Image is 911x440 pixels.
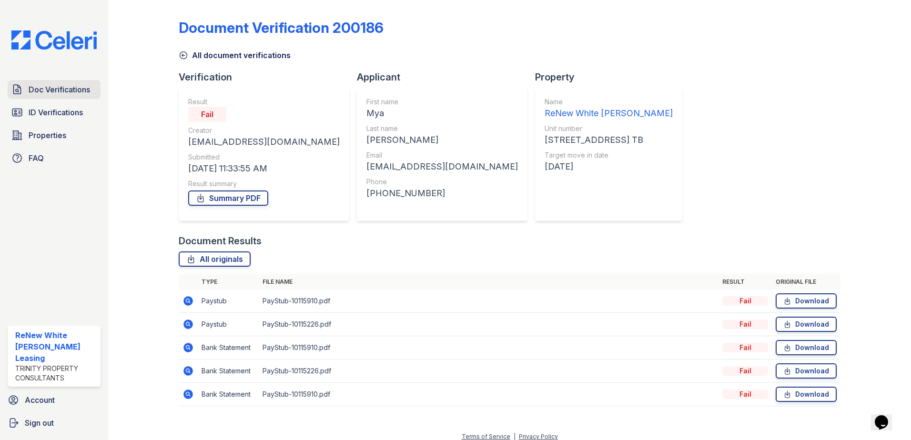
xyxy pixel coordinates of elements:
div: Applicant [357,70,535,84]
div: Name [545,97,673,107]
a: All originals [179,251,251,267]
div: Fail [722,390,768,399]
div: Verification [179,70,357,84]
th: Type [198,274,259,290]
div: Result summary [188,179,340,189]
div: [PHONE_NUMBER] [366,187,518,200]
div: Property [535,70,690,84]
th: Original file [772,274,840,290]
td: PayStub-10115226.pdf [259,360,719,383]
span: Sign out [25,417,54,429]
div: ReNew White [PERSON_NAME] Leasing [15,330,97,364]
td: Bank Statement [198,360,259,383]
div: Creator [188,126,340,135]
div: Fail [188,107,226,122]
iframe: chat widget [871,402,901,430]
div: [STREET_ADDRESS] TB [545,133,673,147]
div: [EMAIL_ADDRESS][DOMAIN_NAME] [188,135,340,149]
div: Last name [366,124,518,133]
td: Bank Statement [198,383,259,406]
a: FAQ [8,149,101,168]
a: Download [776,317,837,332]
a: Privacy Policy [519,433,558,440]
td: PayStub-10115910.pdf [259,290,719,313]
th: File name [259,274,719,290]
img: CE_Logo_Blue-a8612792a0a2168367f1c8372b55b34899dd931a85d93a1a3d3e32e68fde9ad4.png [4,30,104,50]
a: ID Verifications [8,103,101,122]
div: [EMAIL_ADDRESS][DOMAIN_NAME] [366,160,518,173]
a: Download [776,340,837,355]
a: Download [776,363,837,379]
a: Summary PDF [188,190,268,206]
td: Paystub [198,313,259,336]
div: Email [366,150,518,160]
a: All document verifications [179,50,291,61]
a: Doc Verifications [8,80,101,99]
div: Result [188,97,340,107]
a: Properties [8,126,101,145]
div: Fail [722,296,768,306]
td: Paystub [198,290,259,313]
div: Unit number [545,124,673,133]
a: Name ReNew White [PERSON_NAME] [545,97,673,120]
div: Mya [366,107,518,120]
td: PayStub-10115910.pdf [259,336,719,360]
td: PayStub-10115910.pdf [259,383,719,406]
span: ID Verifications [29,107,83,118]
div: Fail [722,343,768,352]
div: Document Verification 200186 [179,19,384,36]
div: Target move in date [545,150,673,160]
span: Doc Verifications [29,84,90,95]
div: Fail [722,320,768,329]
div: First name [366,97,518,107]
div: Fail [722,366,768,376]
a: Account [4,390,104,410]
a: Download [776,293,837,309]
div: Document Results [179,234,262,248]
div: [DATE] [545,160,673,173]
div: | [514,433,516,440]
div: ReNew White [PERSON_NAME] [545,107,673,120]
span: Account [25,394,55,406]
span: Properties [29,130,66,141]
div: Phone [366,177,518,187]
a: Terms of Service [462,433,510,440]
div: Submitted [188,152,340,162]
div: Trinity Property Consultants [15,364,97,383]
span: FAQ [29,152,44,164]
a: Download [776,387,837,402]
a: Sign out [4,413,104,432]
th: Result [719,274,772,290]
div: [PERSON_NAME] [366,133,518,147]
div: [DATE] 11:33:55 AM [188,162,340,175]
td: Bank Statement [198,336,259,360]
td: PayStub-10115226.pdf [259,313,719,336]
